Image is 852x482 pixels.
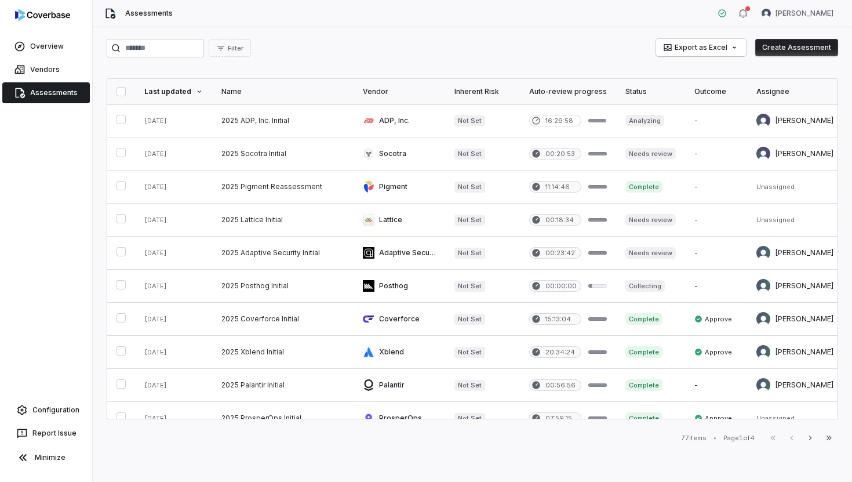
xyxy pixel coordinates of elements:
[681,434,707,443] div: 77 items
[363,87,436,96] div: Vendor
[756,114,770,128] img: Maya Kutrowska avatar
[685,104,747,137] td: -
[656,39,746,56] button: Export as Excel
[209,39,251,57] button: Filter
[756,378,770,392] img: Shaun Angley avatar
[756,87,833,96] div: Assignee
[529,87,607,96] div: Auto-review progress
[756,312,770,326] img: Shaun Angley avatar
[221,87,344,96] div: Name
[756,147,770,161] img: Maya Kutrowska avatar
[762,9,771,18] img: Maya Kutrowska avatar
[5,423,88,444] button: Report Issue
[756,279,770,293] img: Shaun Angley avatar
[685,369,747,402] td: -
[685,204,747,237] td: -
[755,5,840,22] button: Maya Kutrowska avatar[PERSON_NAME]
[755,39,838,56] button: Create Assessment
[685,237,747,270] td: -
[5,400,88,421] a: Configuration
[713,434,716,442] div: •
[685,171,747,204] td: -
[144,87,203,96] div: Last updated
[685,270,747,303] td: -
[694,87,738,96] div: Outcome
[5,446,88,469] button: Minimize
[454,87,511,96] div: Inherent Risk
[775,9,833,18] span: [PERSON_NAME]
[2,59,90,80] a: Vendors
[15,9,70,21] img: logo-D7KZi-bG.svg
[625,87,676,96] div: Status
[756,345,770,359] img: Shaun Angley avatar
[685,137,747,171] td: -
[2,36,90,57] a: Overview
[756,246,770,260] img: Shaun Angley avatar
[228,44,243,53] span: Filter
[723,434,755,443] div: Page 1 of 4
[125,9,173,18] span: Assessments
[2,82,90,103] a: Assessments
